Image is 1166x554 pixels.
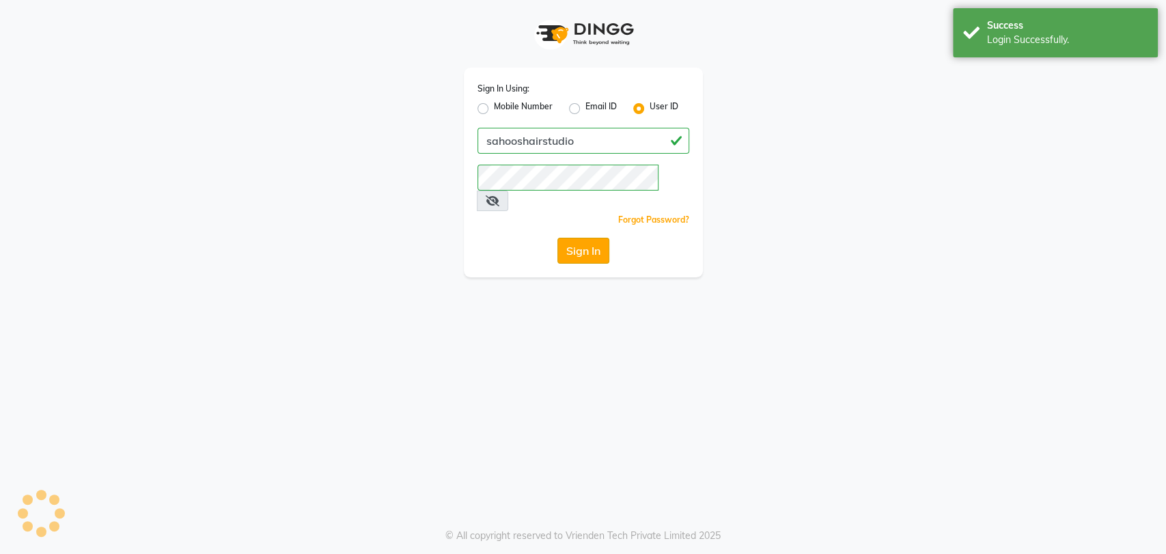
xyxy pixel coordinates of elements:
a: Forgot Password? [618,214,689,225]
button: Sign In [557,238,609,264]
label: User ID [650,100,678,117]
label: Email ID [585,100,617,117]
div: Login Successfully. [987,33,1148,47]
div: Success [987,18,1148,33]
label: Mobile Number [494,100,553,117]
input: Username [477,165,658,191]
input: Username [477,128,689,154]
label: Sign In Using: [477,83,529,95]
img: logo1.svg [529,14,638,54]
